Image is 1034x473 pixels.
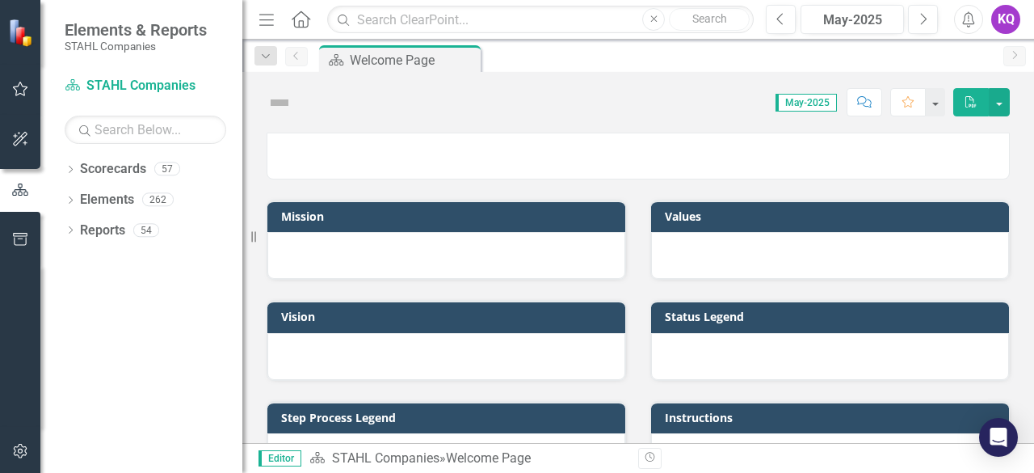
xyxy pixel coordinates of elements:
[142,193,174,207] div: 262
[80,222,125,240] a: Reports
[309,450,626,468] div: »
[806,11,898,30] div: May-2025
[80,191,134,209] a: Elements
[65,40,207,53] small: STAHL Companies
[65,20,207,40] span: Elements & Reports
[281,210,617,222] h3: Mission
[65,77,226,95] a: STAHL Companies
[665,310,1001,323] h3: Status Legend
[665,210,1001,222] h3: Values
[80,160,146,179] a: Scorecards
[281,310,617,323] h3: Vision
[446,450,531,466] div: Welcome Page
[775,94,837,112] span: May-2025
[154,163,180,176] div: 57
[692,12,727,25] span: Search
[332,450,439,466] a: STAHL Companies
[801,5,904,34] button: May-2025
[669,8,750,31] button: Search
[133,223,159,237] div: 54
[65,116,226,144] input: Search Below...
[979,418,1018,457] div: Open Intercom Messenger
[267,90,292,116] img: Not Defined
[8,19,36,47] img: ClearPoint Strategy
[991,5,1020,34] button: KQ
[350,50,477,70] div: Welcome Page
[327,6,754,34] input: Search ClearPoint...
[258,450,301,467] span: Editor
[665,412,1001,424] h3: Instructions
[281,412,617,424] h3: Step Process Legend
